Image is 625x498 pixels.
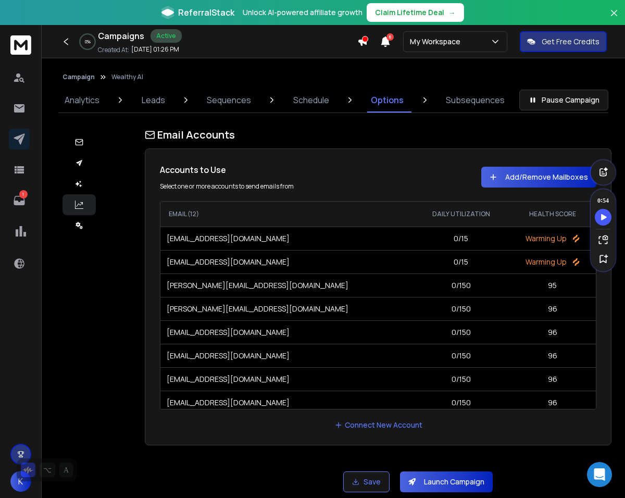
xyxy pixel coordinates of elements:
a: Sequences [201,88,257,113]
p: [DATE] 01:26 PM [131,45,179,54]
p: Leads [142,94,165,106]
a: Subsequences [440,88,511,113]
button: Campaign [63,73,95,81]
p: My Workspace [410,36,465,47]
span: → [448,7,456,18]
span: ReferralStack [178,6,234,19]
h1: Campaigns [98,30,144,42]
button: Close banner [607,6,621,31]
a: Schedule [287,88,335,113]
p: Wealthy AI [111,73,143,81]
button: K [10,471,31,492]
p: Analytics [65,94,99,106]
a: 1 [9,190,30,211]
a: Options [365,88,410,113]
span: 6 [386,33,394,41]
div: Active [151,29,182,43]
button: Get Free Credits [520,31,607,52]
p: Sequences [207,94,251,106]
p: 1 [19,190,28,198]
p: Get Free Credits [542,36,599,47]
p: 0 % [85,39,91,45]
p: Options [371,94,404,106]
p: Schedule [293,94,329,106]
div: Open Intercom Messenger [587,462,612,487]
p: Created At: [98,46,129,54]
h1: Email Accounts [145,128,611,142]
button: Pause Campaign [519,90,608,110]
a: Analytics [58,88,106,113]
p: Unlock AI-powered affiliate growth [243,7,362,18]
button: Claim Lifetime Deal→ [367,3,464,22]
a: Leads [135,88,171,113]
p: Subsequences [446,94,505,106]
